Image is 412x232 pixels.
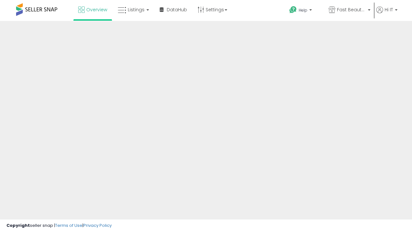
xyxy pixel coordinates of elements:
[55,222,82,228] a: Terms of Use
[6,222,30,228] strong: Copyright
[289,6,297,14] i: Get Help
[86,6,107,13] span: Overview
[337,6,366,13] span: Fast Beauty ([GEOGRAPHIC_DATA])
[128,6,145,13] span: Listings
[385,6,393,13] span: Hi IT
[376,6,398,21] a: Hi IT
[167,6,187,13] span: DataHub
[299,7,307,13] span: Help
[6,223,112,229] div: seller snap | |
[284,1,323,21] a: Help
[83,222,112,228] a: Privacy Policy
